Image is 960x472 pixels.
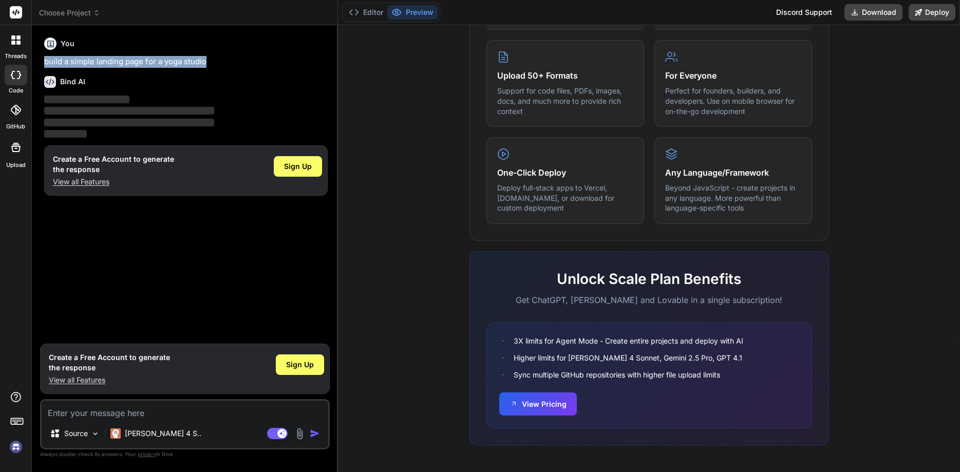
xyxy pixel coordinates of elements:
[497,166,633,179] h4: One-Click Deploy
[61,39,74,49] h6: You
[49,375,170,385] p: View all Features
[39,8,100,18] span: Choose Project
[294,428,306,440] img: attachment
[486,294,812,306] p: Get ChatGPT, [PERSON_NAME] and Lovable in a single subscription!
[110,428,121,439] img: Claude 4 Sonnet
[387,5,438,20] button: Preview
[497,86,633,116] p: Support for code files, PDFs, images, docs, and much more to provide rich context
[486,268,812,290] h2: Unlock Scale Plan Benefits
[497,183,633,213] p: Deploy full-stack apps to Vercel, [DOMAIN_NAME], or download for custom deployment
[64,428,88,439] p: Source
[9,86,23,95] label: code
[44,56,328,68] p: build a simple landing page for a yoga studio
[6,161,26,169] label: Upload
[514,352,742,363] span: Higher limits for [PERSON_NAME] 4 Sonnet, Gemini 2.5 Pro, GPT 4.1
[514,369,720,380] span: Sync multiple GitHub repositories with higher file upload limits
[49,352,170,373] h1: Create a Free Account to generate the response
[7,438,25,456] img: signin
[310,428,320,439] img: icon
[53,177,174,187] p: View all Features
[53,154,174,175] h1: Create a Free Account to generate the response
[286,360,314,370] span: Sign Up
[91,429,100,438] img: Pick Models
[665,69,801,82] h4: For Everyone
[44,107,214,115] span: ‌
[665,183,801,213] p: Beyond JavaScript - create projects in any language. More powerful than language-specific tools
[345,5,387,20] button: Editor
[514,335,743,346] span: 3X limits for Agent Mode - Create entire projects and deploy with AI
[497,69,633,82] h4: Upload 50+ Formats
[770,4,838,21] div: Discord Support
[40,449,330,459] p: Always double-check its answers. Your in Bind
[6,122,25,131] label: GitHub
[44,130,87,138] span: ‌
[5,52,27,61] label: threads
[60,77,85,87] h6: Bind AI
[44,96,129,103] span: ‌
[284,161,312,172] span: Sign Up
[138,451,156,457] span: privacy
[665,166,801,179] h4: Any Language/Framework
[499,392,577,416] button: View Pricing
[125,428,201,439] p: [PERSON_NAME] 4 S..
[909,4,955,21] button: Deploy
[665,86,801,116] p: Perfect for founders, builders, and developers. Use on mobile browser for on-the-go development
[44,119,214,126] span: ‌
[844,4,902,21] button: Download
